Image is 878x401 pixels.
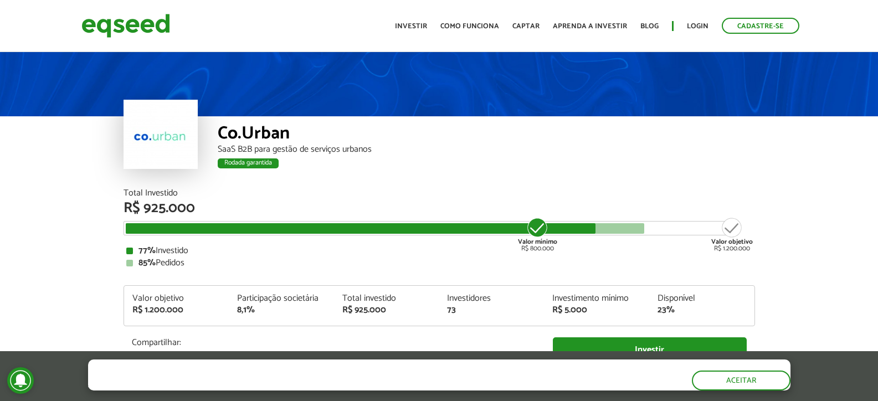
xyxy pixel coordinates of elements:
div: Investido [126,246,752,255]
a: Cadastre-se [722,18,799,34]
a: Como funciona [440,23,499,30]
a: Captar [512,23,540,30]
div: 23% [658,306,746,315]
div: Valor objetivo [132,294,221,303]
div: Disponível [658,294,746,303]
div: R$ 1.200.000 [132,306,221,315]
p: Compartilhar: [132,337,536,348]
div: Rodada garantida [218,158,279,168]
div: Participação societária [237,294,326,303]
div: Investimento mínimo [552,294,641,303]
div: R$ 925.000 [342,306,431,315]
button: Aceitar [692,371,790,390]
div: Pedidos [126,259,752,268]
strong: Valor objetivo [711,237,753,247]
p: Ao clicar em "aceitar", você aceita nossa . [88,379,489,390]
a: Investir [553,337,747,362]
strong: 77% [138,243,156,258]
div: 73 [447,306,536,315]
div: Co.Urban [218,125,755,145]
div: Total investido [342,294,431,303]
a: Aprenda a investir [553,23,627,30]
div: 8,1% [237,306,326,315]
div: Total Investido [124,189,755,198]
a: Login [687,23,708,30]
a: política de privacidade e de cookies [234,381,362,390]
div: R$ 5.000 [552,306,641,315]
a: Investir [395,23,427,30]
strong: Valor mínimo [518,237,557,247]
div: R$ 800.000 [517,217,558,252]
h5: O site da EqSeed utiliza cookies para melhorar sua navegação. [88,359,489,377]
div: Investidores [447,294,536,303]
strong: 85% [138,255,156,270]
img: EqSeed [81,11,170,40]
div: R$ 1.200.000 [711,217,753,252]
div: R$ 925.000 [124,201,755,215]
div: SaaS B2B para gestão de serviços urbanos [218,145,755,154]
a: Blog [640,23,659,30]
